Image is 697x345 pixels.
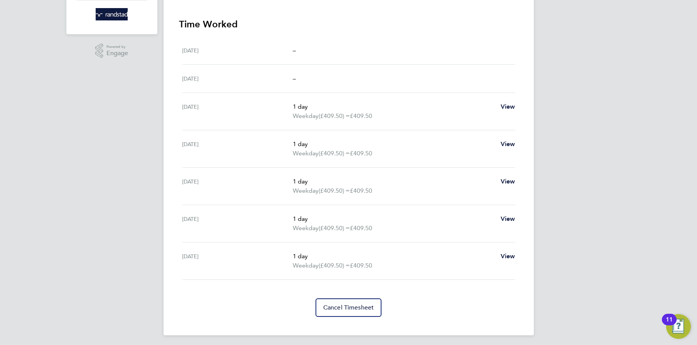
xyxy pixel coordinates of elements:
span: Weekday [293,261,319,270]
p: 1 day [293,252,494,261]
span: Weekday [293,224,319,233]
div: [DATE] [182,214,293,233]
p: 1 day [293,140,494,149]
span: £409.50 [350,112,372,119]
h3: Time Worked [179,18,518,30]
span: £409.50 [350,150,372,157]
span: Weekday [293,149,319,158]
span: View [501,215,515,222]
p: 1 day [293,214,494,224]
a: Go to home page [76,8,148,20]
span: (£409.50) = [319,262,350,269]
span: View [501,178,515,185]
div: [DATE] [182,177,293,195]
p: 1 day [293,102,494,111]
span: (£409.50) = [319,187,350,194]
a: Powered byEngage [95,44,128,58]
span: View [501,140,515,148]
span: (£409.50) = [319,224,350,232]
p: 1 day [293,177,494,186]
span: £409.50 [350,187,372,194]
span: – [293,75,296,82]
span: View [501,252,515,260]
div: [DATE] [182,46,293,55]
span: £409.50 [350,262,372,269]
span: Powered by [106,44,128,50]
div: [DATE] [182,74,293,83]
span: (£409.50) = [319,112,350,119]
div: 11 [666,320,673,330]
button: Cancel Timesheet [316,298,382,317]
button: Open Resource Center, 11 new notifications [666,314,691,339]
span: Engage [106,50,128,57]
a: View [501,102,515,111]
a: View [501,252,515,261]
div: [DATE] [182,102,293,121]
a: View [501,140,515,149]
img: randstad-logo-retina.png [96,8,128,20]
span: (£409.50) = [319,150,350,157]
span: – [293,47,296,54]
div: [DATE] [182,140,293,158]
span: Weekday [293,186,319,195]
a: View [501,177,515,186]
span: Weekday [293,111,319,121]
span: £409.50 [350,224,372,232]
div: [DATE] [182,252,293,270]
span: View [501,103,515,110]
a: View [501,214,515,224]
span: Cancel Timesheet [323,304,374,311]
